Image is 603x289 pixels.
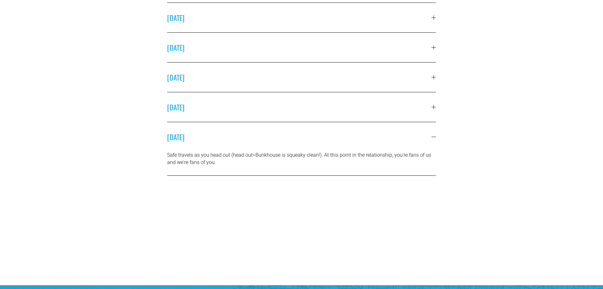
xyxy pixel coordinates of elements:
[167,152,436,166] p: Safe travels as you head out (head out=Bunkhouse is squeaky clean!). At this point in the relatio...
[167,132,432,142] span: [DATE]
[167,72,432,82] span: [DATE]
[167,3,436,32] button: [DATE]
[167,102,432,112] span: [DATE]
[167,12,432,23] span: [DATE]
[167,122,436,152] button: [DATE]
[167,62,436,92] button: [DATE]
[167,33,436,62] button: [DATE]
[167,152,436,175] div: [DATE]
[167,92,436,122] button: [DATE]
[167,42,432,53] span: [DATE]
